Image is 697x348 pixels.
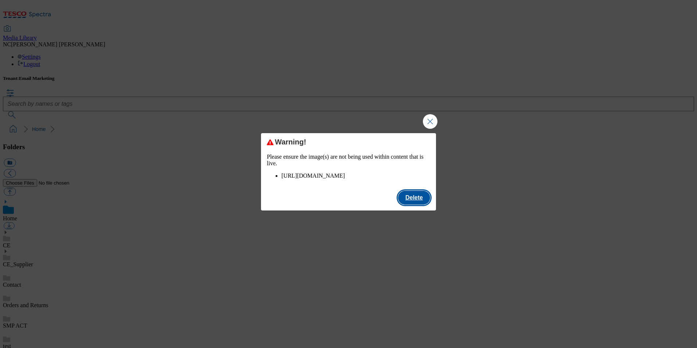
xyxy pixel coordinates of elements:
button: Delete [398,191,430,205]
div: Modal [261,133,436,210]
li: [URL][DOMAIN_NAME] [281,173,430,179]
div: Warning! [267,138,430,146]
p: Please ensure the image(s) are not being used within content that is live. [267,154,430,167]
button: Close Modal [423,114,437,129]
